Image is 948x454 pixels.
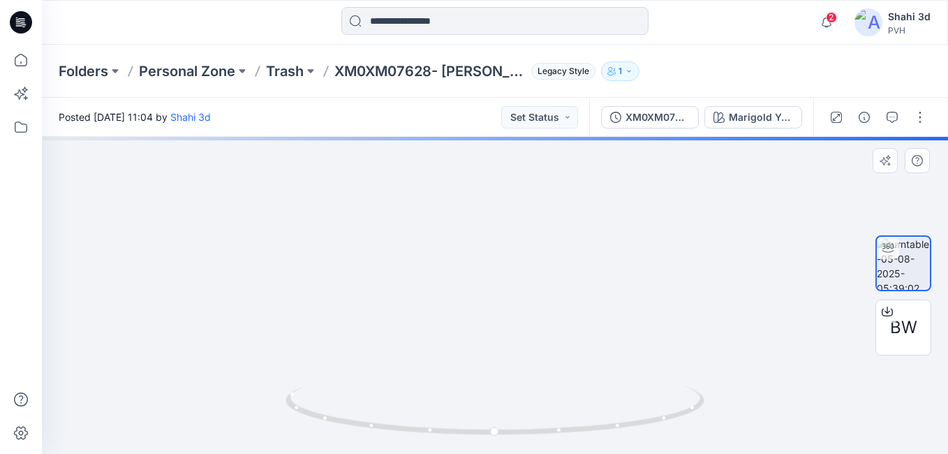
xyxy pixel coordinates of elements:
[601,106,699,129] button: XM0XM07628- [PERSON_NAME] STRIPE LS RUGBY POLO
[619,64,622,79] p: 1
[625,110,690,125] div: XM0XM07628- [PERSON_NAME] STRIPE LS RUGBY POLO
[59,61,108,81] a: Folders
[877,237,930,290] img: turntable-05-08-2025-05:39:02
[266,61,304,81] a: Trash
[170,111,211,123] a: Shahi 3d
[826,12,837,23] span: 2
[853,106,875,129] button: Details
[334,61,526,81] p: XM0XM07628- [PERSON_NAME] STRIPE LS RUGBY POLO
[59,110,211,124] span: Posted [DATE] 11:04 by
[601,61,639,81] button: 1
[704,106,802,129] button: Marigold Yellow - ZGY
[729,110,793,125] div: Marigold Yellow - ZGY
[890,315,917,340] span: BW
[888,25,931,36] div: PVH
[854,8,882,36] img: avatar
[531,63,595,80] span: Legacy Style
[526,61,595,81] button: Legacy Style
[139,61,235,81] a: Personal Zone
[888,8,931,25] div: Shahi 3d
